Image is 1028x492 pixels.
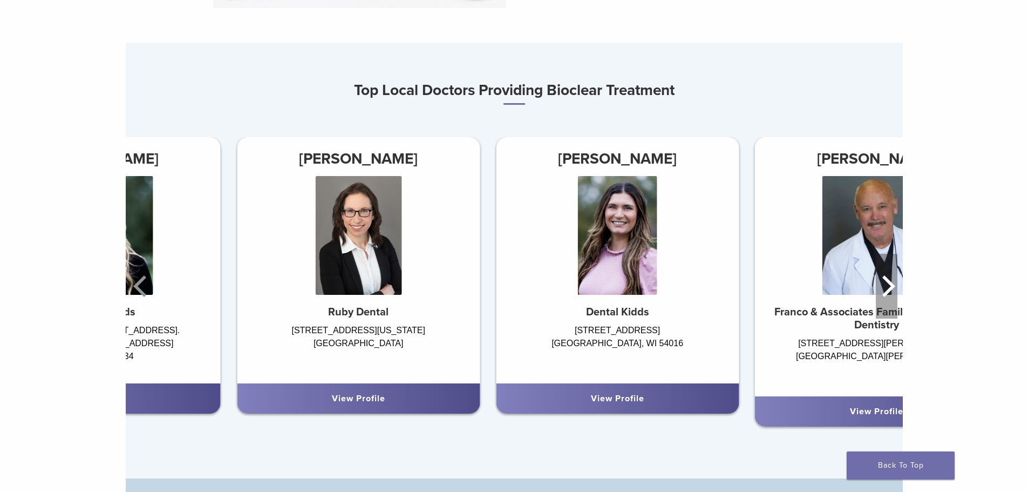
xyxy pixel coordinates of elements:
h3: [PERSON_NAME] [755,146,998,172]
a: View Profile [591,393,644,404]
a: View Profile [332,393,385,404]
img: Dr. Darcy Rindelaub [45,176,153,295]
div: [STREET_ADDRESS] [GEOGRAPHIC_DATA], WI 54016 [496,324,739,373]
strong: Dental Kidds [586,306,649,319]
a: View Profile [850,406,903,417]
h3: Top Local Doctors Providing Bioclear Treatment [126,77,903,105]
button: Previous [131,254,153,319]
a: View Profile [73,393,126,404]
h3: [PERSON_NAME] [237,146,480,172]
strong: Ruby Dental [328,306,389,319]
img: Dr. Andrea Ruby [315,176,401,295]
button: Next [876,254,897,319]
img: Dr. Megan Kinder [578,176,657,295]
a: Back To Top [847,451,955,480]
h3: [PERSON_NAME] [496,146,739,172]
strong: Franco & Associates Family and Cosmetic Dentistry [774,306,978,332]
div: [STREET_ADDRESS][US_STATE] [GEOGRAPHIC_DATA] [237,324,480,373]
div: [STREET_ADDRESS][PERSON_NAME] [GEOGRAPHIC_DATA][PERSON_NAME] [755,337,998,386]
img: Dr. Frank Milnar [822,176,930,295]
